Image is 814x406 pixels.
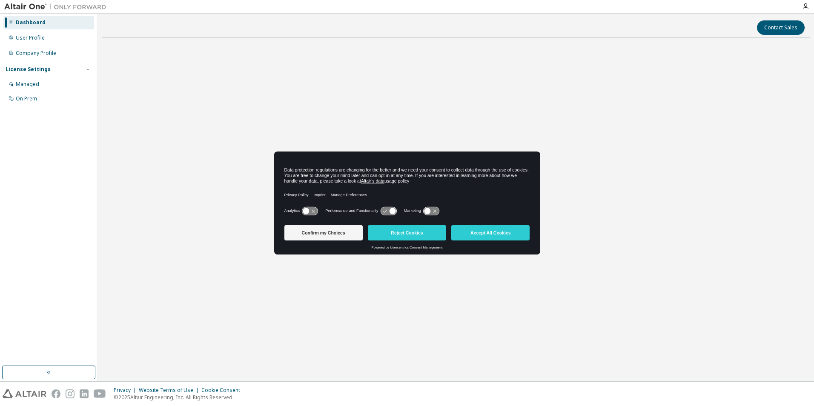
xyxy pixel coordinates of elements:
img: altair_logo.svg [3,389,46,398]
div: Managed [16,81,39,88]
div: Company Profile [16,50,56,57]
img: instagram.svg [66,389,75,398]
img: Altair One [4,3,111,11]
img: youtube.svg [94,389,106,398]
div: User Profile [16,34,45,41]
img: facebook.svg [52,389,60,398]
div: Website Terms of Use [139,387,201,394]
button: Contact Sales [757,20,805,35]
div: Dashboard [16,19,46,26]
img: linkedin.svg [80,389,89,398]
div: Privacy [114,387,139,394]
p: © 2025 Altair Engineering, Inc. All Rights Reserved. [114,394,245,401]
div: On Prem [16,95,37,102]
div: Cookie Consent [201,387,245,394]
div: License Settings [6,66,51,73]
